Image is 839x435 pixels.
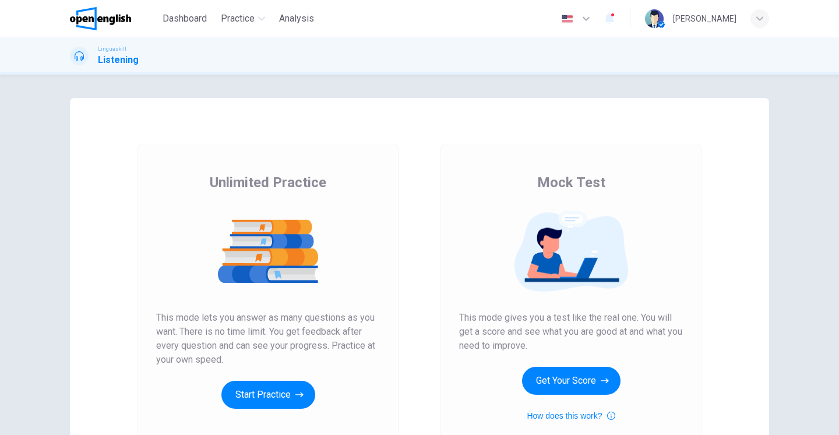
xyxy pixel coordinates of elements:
[527,409,615,423] button: How does this work?
[459,311,683,353] span: This mode gives you a test like the real one. You will get a score and see what you are good at a...
[98,45,126,53] span: Linguaskill
[274,8,319,29] button: Analysis
[210,173,326,192] span: Unlimited Practice
[70,7,158,30] a: OpenEnglish logo
[522,367,621,395] button: Get Your Score
[158,8,211,29] button: Dashboard
[70,7,131,30] img: OpenEnglish logo
[673,12,736,26] div: [PERSON_NAME]
[156,311,380,367] span: This mode lets you answer as many questions as you want. There is no time limit. You get feedback...
[163,12,207,26] span: Dashboard
[98,53,139,67] h1: Listening
[216,8,270,29] button: Practice
[279,12,314,26] span: Analysis
[221,12,255,26] span: Practice
[560,15,574,23] img: en
[645,9,664,28] img: Profile picture
[537,173,605,192] span: Mock Test
[221,381,315,409] button: Start Practice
